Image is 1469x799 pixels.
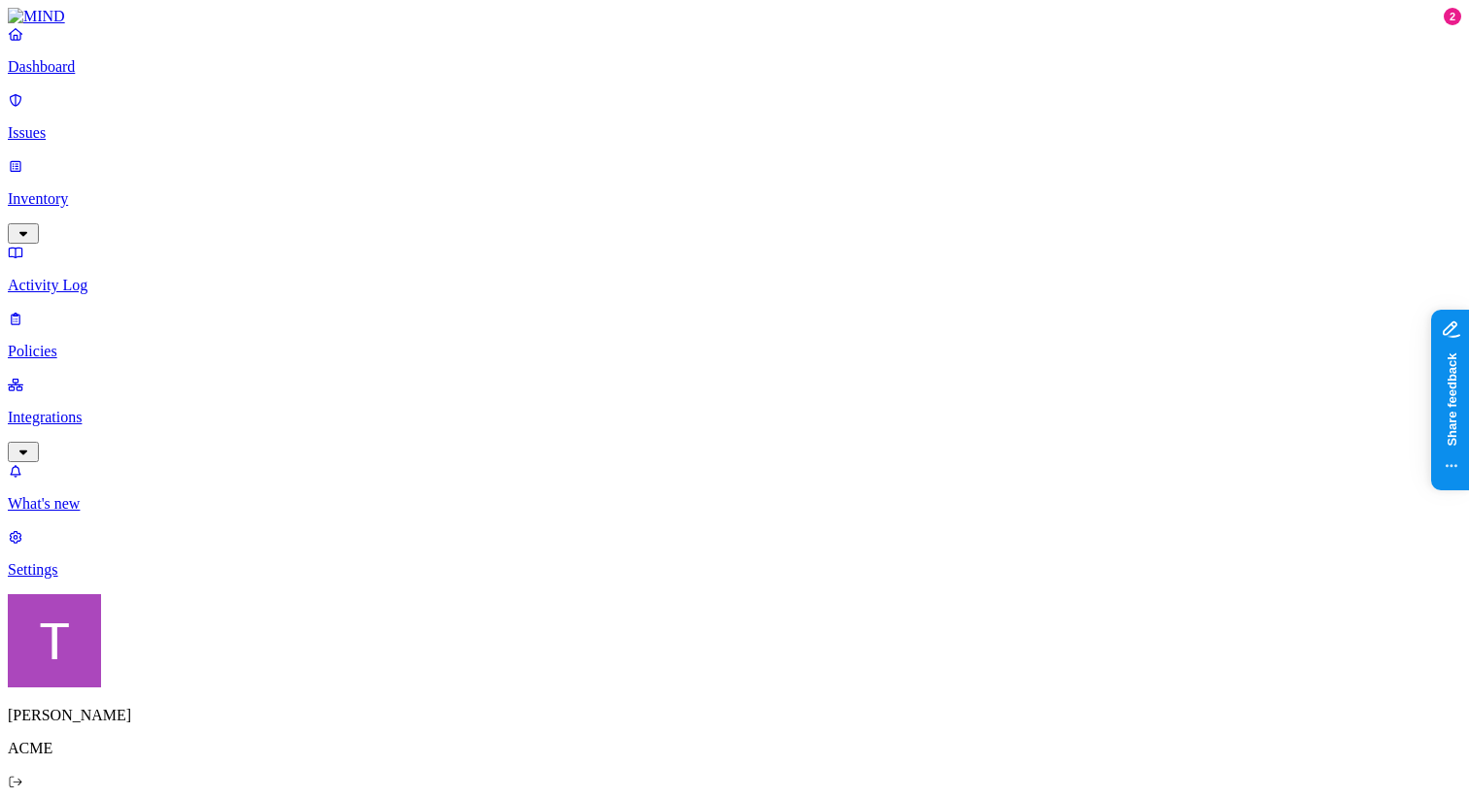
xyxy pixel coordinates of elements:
[8,740,1461,757] p: ACME
[8,190,1461,208] p: Inventory
[8,310,1461,360] a: Policies
[8,495,1461,513] p: What's new
[8,91,1461,142] a: Issues
[8,8,1461,25] a: MIND
[8,409,1461,426] p: Integrations
[8,58,1461,76] p: Dashboard
[8,8,65,25] img: MIND
[8,594,101,687] img: Tzvi Shir-Vaknin
[8,376,1461,459] a: Integrations
[8,244,1461,294] a: Activity Log
[8,124,1461,142] p: Issues
[1444,8,1461,25] div: 2
[8,157,1461,241] a: Inventory
[8,462,1461,513] a: What's new
[8,343,1461,360] p: Policies
[8,277,1461,294] p: Activity Log
[8,528,1461,579] a: Settings
[8,707,1461,724] p: [PERSON_NAME]
[8,25,1461,76] a: Dashboard
[8,561,1461,579] p: Settings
